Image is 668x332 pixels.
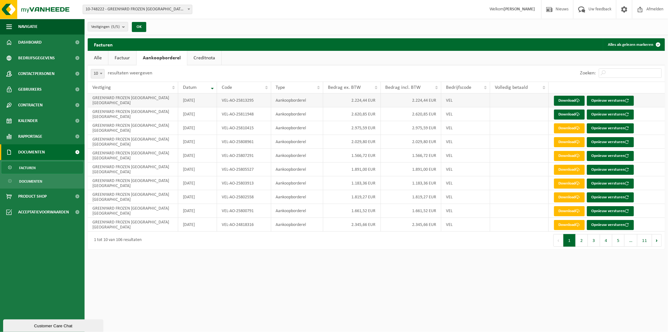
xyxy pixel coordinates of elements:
[91,235,142,246] div: 1 tot 10 van 106 resultaten
[178,163,217,176] td: [DATE]
[217,135,271,149] td: VEL-AO-25808961
[441,218,490,232] td: VEL
[441,135,490,149] td: VEL
[554,206,585,216] a: Download
[323,204,381,218] td: 1.661,52 EUR
[554,192,585,202] a: Download
[19,162,36,174] span: Facturen
[563,234,576,247] button: 1
[88,163,178,176] td: GREENYARD FROZEN [GEOGRAPHIC_DATA] [GEOGRAPHIC_DATA]
[108,51,136,65] a: Factuur
[18,97,43,113] span: Contracten
[88,38,119,51] h2: Facturen
[587,220,634,230] button: Opnieuw versturen
[217,190,271,204] td: VEL-AO-25802558
[271,218,324,232] td: Aankoopborderel
[580,71,596,76] label: Zoeken:
[587,137,634,147] button: Opnieuw versturen
[18,144,45,160] span: Documenten
[217,163,271,176] td: VEL-AO-25805527
[217,149,271,163] td: VEL-AO-25807291
[587,123,634,133] button: Opnieuw versturen
[183,85,197,90] span: Datum
[91,69,105,78] span: 10
[88,22,128,31] button: Vestigingen(5/5)
[217,218,271,232] td: VEL-AO-24818316
[603,38,664,51] button: Alles als gelezen markeren
[271,135,324,149] td: Aankoopborderel
[381,176,442,190] td: 1.183,36 EUR
[381,107,442,121] td: 2.620,85 EUR
[222,85,232,90] span: Code
[271,190,324,204] td: Aankoopborderel
[271,107,324,121] td: Aankoopborderel
[18,189,47,204] span: Product Shop
[271,149,324,163] td: Aankoopborderel
[217,176,271,190] td: VEL-AO-25803913
[495,85,528,90] span: Volledig betaald
[554,96,585,106] a: Download
[441,204,490,218] td: VEL
[381,190,442,204] td: 1.819,27 EUR
[178,135,217,149] td: [DATE]
[271,94,324,107] td: Aankoopborderel
[587,165,634,175] button: Opnieuw versturen
[504,7,535,12] strong: [PERSON_NAME]
[323,190,381,204] td: 1.819,27 EUR
[587,110,634,120] button: Opnieuw versturen
[381,135,442,149] td: 2.029,80 EUR
[652,234,662,247] button: Next
[2,162,83,174] a: Facturen
[446,85,471,90] span: Bedrijfscode
[587,192,634,202] button: Opnieuw versturen
[178,218,217,232] td: [DATE]
[217,121,271,135] td: VEL-AO-25810415
[18,66,54,82] span: Contactpersonen
[108,71,152,76] label: resultaten weergeven
[88,149,178,163] td: GREENYARD FROZEN [GEOGRAPHIC_DATA] [GEOGRAPHIC_DATA]
[217,204,271,218] td: VEL-AO-25800791
[18,50,55,66] span: Bedrijfsgegevens
[554,123,585,133] a: Download
[381,163,442,176] td: 1.891,00 EUR
[91,22,120,32] span: Vestigingen
[323,135,381,149] td: 2.029,80 EUR
[187,51,221,65] a: Creditnota
[554,137,585,147] a: Download
[91,69,104,78] span: 10
[328,85,361,90] span: Bedrag ex. BTW
[178,149,217,163] td: [DATE]
[111,25,120,29] count: (5/5)
[88,107,178,121] td: GREENYARD FROZEN [GEOGRAPHIC_DATA] [GEOGRAPHIC_DATA]
[441,149,490,163] td: VEL
[323,94,381,107] td: 2.224,44 EUR
[554,179,585,189] a: Download
[19,175,42,187] span: Documenten
[576,234,588,247] button: 2
[554,151,585,161] a: Download
[88,51,108,65] a: Alle
[178,107,217,121] td: [DATE]
[441,176,490,190] td: VEL
[441,94,490,107] td: VEL
[132,22,146,32] button: OK
[88,176,178,190] td: GREENYARD FROZEN [GEOGRAPHIC_DATA] [GEOGRAPHIC_DATA]
[381,121,442,135] td: 2.975,59 EUR
[137,51,187,65] a: Aankoopborderel
[323,107,381,121] td: 2.620,85 EUR
[178,190,217,204] td: [DATE]
[18,113,38,129] span: Kalender
[83,5,192,14] span: 10-748222 - GREENYARD FROZEN BELGIUM NV - WESTROZEBEKE
[18,129,42,144] span: Rapportage
[18,35,42,50] span: Dashboard
[3,318,105,332] iframe: chat widget
[554,165,585,175] a: Download
[88,204,178,218] td: GREENYARD FROZEN [GEOGRAPHIC_DATA] [GEOGRAPHIC_DATA]
[441,121,490,135] td: VEL
[178,121,217,135] td: [DATE]
[18,204,69,220] span: Acceptatievoorwaarden
[18,82,42,97] span: Gebruikers
[178,204,217,218] td: [DATE]
[18,19,38,35] span: Navigatie
[323,121,381,135] td: 2.975,59 EUR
